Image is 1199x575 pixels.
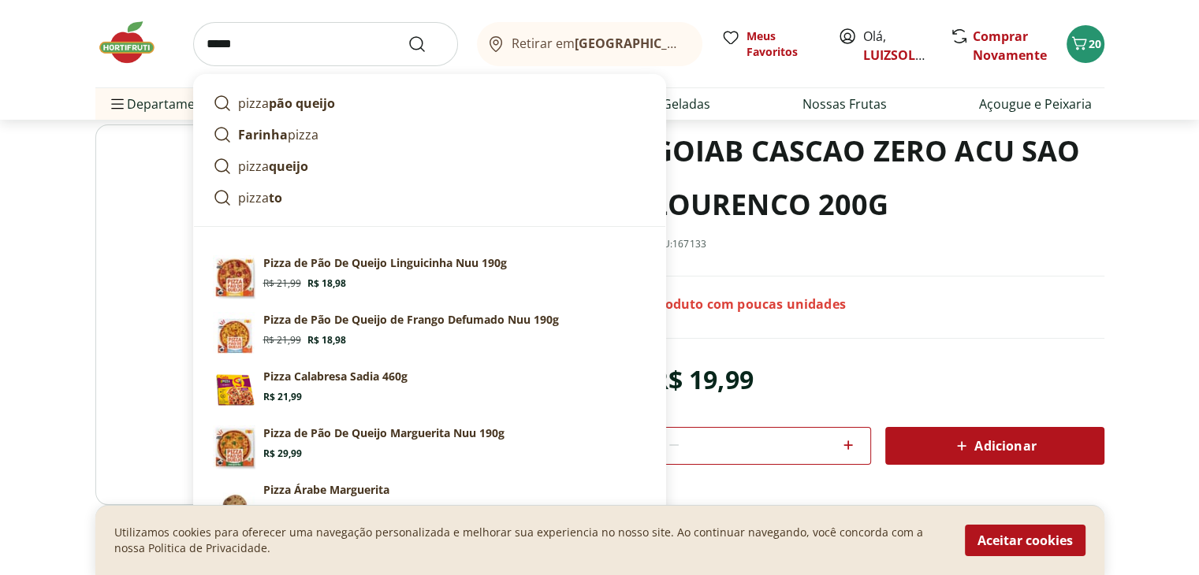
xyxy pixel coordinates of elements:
[408,35,445,54] button: Submit Search
[263,391,302,403] span: R$ 21,99
[213,482,257,526] img: Pizza Árabe Marguerita
[651,124,1104,232] h1: GOIAB CASCAO ZERO ACU SAO LOURENCO 200G
[263,369,408,384] p: Pizza Calabresa Sadia 460g
[651,358,753,402] div: R$ 19,99
[747,28,819,60] span: Meus Favoritos
[477,22,702,66] button: Retirar em[GEOGRAPHIC_DATA]/[GEOGRAPHIC_DATA]
[575,35,840,52] b: [GEOGRAPHIC_DATA]/[GEOGRAPHIC_DATA]
[269,95,335,112] strong: pão queijo
[965,525,1085,556] button: Aceitar cookies
[885,427,1104,465] button: Adicionar
[238,126,288,143] strong: Farinha
[207,362,653,419] a: PrincipalPizza Calabresa Sadia 460gR$ 21,99
[95,124,639,505] img: Goiabada Cascão Zero Lactose e Zero Açúcar São Lourenço 200g
[973,28,1047,64] a: Comprar Novamente
[95,19,174,66] img: Hortifruti
[108,85,222,123] span: Departamentos
[207,119,653,150] a: Farinhapizza
[512,36,686,50] span: Retirar em
[263,447,302,460] span: R$ 29,99
[307,334,346,347] span: R$ 18,98
[238,188,282,207] p: pizza
[207,419,653,476] a: Pizza de Pão De Queijo Marguerita Nuu 190gR$ 29,99
[952,436,1036,455] span: Adicionar
[721,28,819,60] a: Meus Favoritos
[114,525,946,556] p: Utilizamos cookies para oferecer uma navegação personalizada e melhorar sua experiencia no nosso ...
[213,369,257,413] img: Principal
[863,27,933,65] span: Olá,
[213,312,257,356] img: Principal
[802,95,887,113] a: Nossas Frutas
[863,46,936,64] a: LUIZSOLON
[263,504,296,517] span: R$ 5,49
[1067,25,1104,63] button: Carrinho
[238,125,318,144] p: pizza
[207,150,653,182] a: pizzaqueijo
[307,277,346,290] span: R$ 18,98
[1089,36,1101,51] span: 20
[263,277,301,290] span: R$ 21,99
[238,94,335,113] p: pizza
[651,295,845,313] p: Produto com poucas unidades
[263,425,505,441] p: Pizza de Pão De Queijo Marguerita Nuu 190g
[238,157,308,176] p: pizza
[108,85,127,123] button: Menu
[979,95,1092,113] a: Açougue e Peixaria
[193,22,458,66] input: search
[263,482,389,498] p: Pizza Árabe Marguerita
[207,306,653,362] a: PrincipalPizza de Pão De Queijo de Frango Defumado Nuu 190gR$ 21,99R$ 18,98
[263,312,559,328] p: Pizza de Pão De Queijo de Frango Defumado Nuu 190g
[207,249,653,306] a: Pizza de Pão De Queijo Linguicinha Nuu 190gR$ 21,99R$ 18,98
[263,334,301,347] span: R$ 21,99
[207,476,653,532] a: Pizza Árabe MargueritaPizza Árabe MargueritaR$ 5,49
[207,182,653,213] a: pizzato
[207,87,653,119] a: pizzapão queijo
[269,158,308,175] strong: queijo
[269,189,282,206] strong: to
[651,238,706,250] p: SKU: 167133
[263,255,507,271] p: Pizza de Pão De Queijo Linguicinha Nuu 190g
